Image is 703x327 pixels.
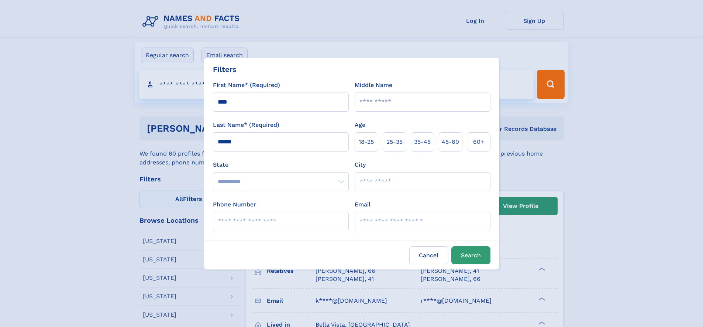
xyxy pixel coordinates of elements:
label: Phone Number [213,200,256,209]
span: 18‑25 [359,138,374,146]
label: Cancel [409,246,448,264]
div: Filters [213,64,237,75]
label: First Name* (Required) [213,81,280,90]
label: Age [355,121,365,129]
label: Middle Name [355,81,392,90]
span: 25‑35 [386,138,403,146]
label: State [213,160,349,169]
span: 60+ [473,138,484,146]
label: City [355,160,366,169]
span: 45‑60 [442,138,459,146]
span: 35‑45 [414,138,431,146]
label: Last Name* (Required) [213,121,279,129]
label: Email [355,200,371,209]
button: Search [451,246,490,264]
